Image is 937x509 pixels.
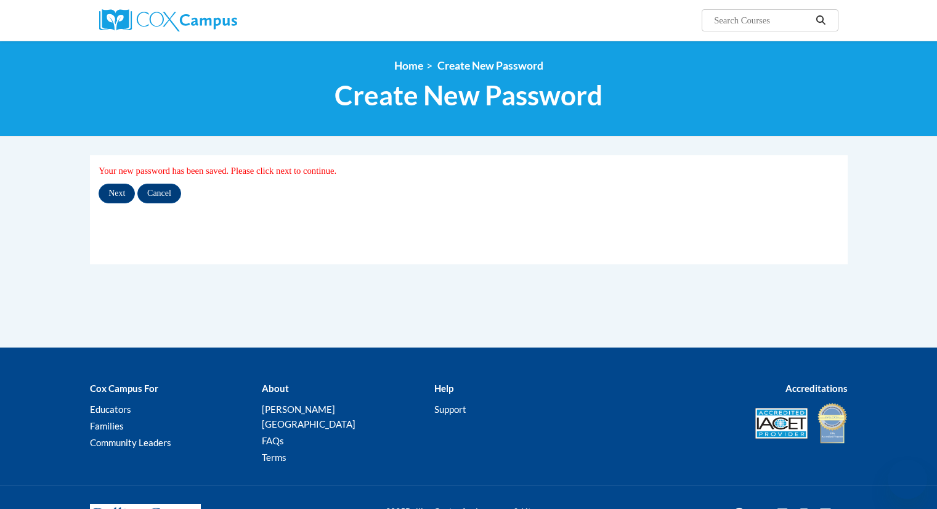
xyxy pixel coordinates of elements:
input: Search Courses [713,13,811,28]
a: FAQs [262,435,284,446]
b: About [262,383,289,394]
a: Home [394,59,423,72]
span: Create New Password [437,59,543,72]
a: Terms [262,452,286,463]
span: Create New Password [335,79,602,112]
a: Community Leaders [90,437,171,448]
b: Cox Campus For [90,383,158,394]
a: Families [90,420,124,431]
b: Accreditations [785,383,848,394]
a: Support [434,404,466,415]
button: Search [811,13,830,28]
span: Your new password has been saved. Please click next to continue. [99,166,336,176]
img: Cox Campus [99,9,237,31]
img: IDA® Accredited [817,402,848,445]
a: [PERSON_NAME][GEOGRAPHIC_DATA] [262,404,355,430]
input: Next [99,184,135,203]
b: Help [434,383,453,394]
a: Educators [90,404,131,415]
img: Accredited IACET® Provider [755,408,808,439]
input: Cancel [137,184,181,203]
iframe: Button to launch messaging window [888,460,927,499]
a: Cox Campus [99,9,333,31]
